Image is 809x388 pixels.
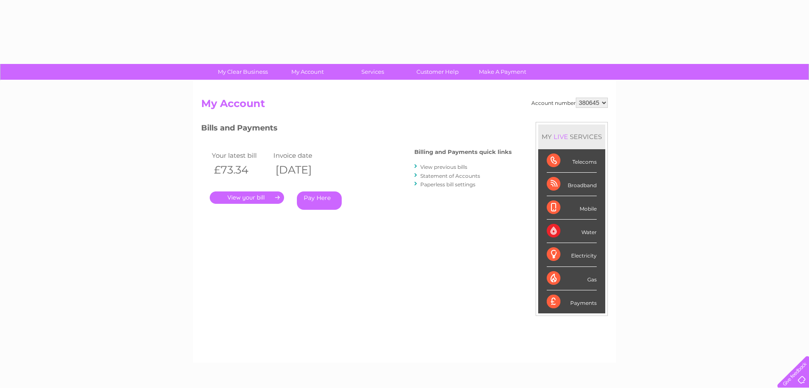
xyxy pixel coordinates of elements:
a: My Clear Business [208,64,278,80]
a: Services [337,64,408,80]
div: LIVE [552,133,570,141]
a: Statement of Accounts [420,173,480,179]
h2: My Account [201,98,608,114]
h3: Bills and Payments [201,122,512,137]
a: Make A Payment [467,64,538,80]
th: [DATE] [271,161,333,179]
th: £73.34 [210,161,271,179]
td: Invoice date [271,150,333,161]
div: MY SERVICES [538,125,605,149]
div: Telecoms [547,149,597,173]
h4: Billing and Payments quick links [414,149,512,155]
div: Account number [531,98,608,108]
a: Paperless bill settings [420,181,475,188]
a: . [210,191,284,204]
div: Electricity [547,243,597,266]
a: Pay Here [297,191,342,210]
div: Broadband [547,173,597,196]
div: Mobile [547,196,597,220]
a: Customer Help [402,64,473,80]
a: My Account [273,64,343,80]
td: Your latest bill [210,150,271,161]
a: View previous bills [420,164,467,170]
div: Water [547,220,597,243]
div: Gas [547,267,597,290]
div: Payments [547,290,597,313]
